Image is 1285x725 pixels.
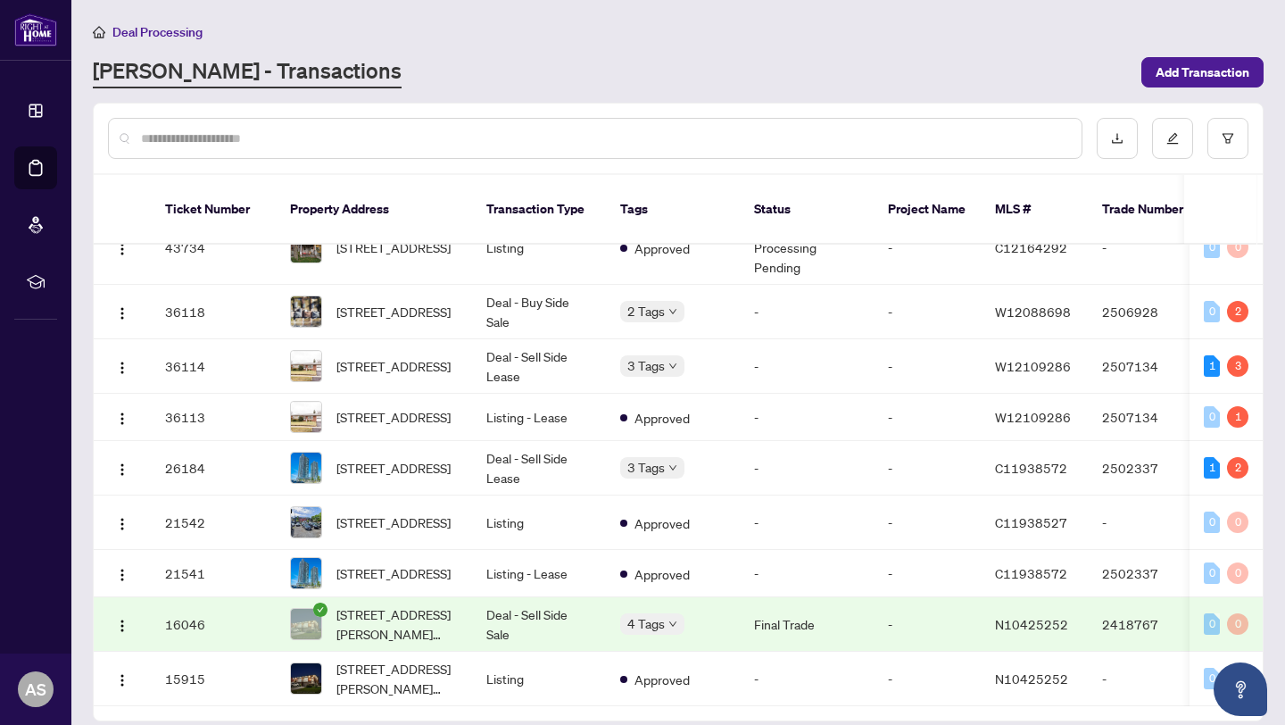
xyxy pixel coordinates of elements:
img: Logo [115,361,129,375]
td: Deal - Sell Side Lease [472,441,606,496]
th: Property Address [276,175,472,245]
span: Approved [634,408,690,428]
td: 43734 [151,211,276,285]
div: 1 [1227,406,1248,428]
span: Approved [634,564,690,584]
td: 2502337 [1088,550,1213,597]
span: Add Transaction [1156,58,1249,87]
img: Logo [115,462,129,477]
span: N10425252 [995,671,1068,687]
td: Deal - Buy Side Sale [472,285,606,339]
span: Deal Processing [112,24,203,40]
span: W12109286 [995,409,1071,425]
td: - [740,441,874,496]
div: 0 [1204,668,1220,689]
span: download [1111,132,1123,145]
span: [STREET_ADDRESS][PERSON_NAME][PERSON_NAME] [336,604,458,644]
div: 0 [1227,512,1248,533]
img: Logo [115,619,129,633]
img: thumbnail-img [291,453,321,483]
div: 0 [1227,613,1248,635]
td: - [874,285,981,339]
span: Approved [634,238,690,258]
img: logo [14,13,57,46]
span: Approved [634,670,690,689]
div: 2 [1227,457,1248,479]
td: - [874,550,981,597]
td: - [740,339,874,394]
span: [STREET_ADDRESS] [336,512,451,532]
td: Listing [472,652,606,706]
div: 0 [1204,301,1220,322]
td: Listing - Lease [472,550,606,597]
span: down [668,463,677,472]
td: 36114 [151,339,276,394]
td: - [740,550,874,597]
button: Logo [108,352,137,380]
span: down [668,307,677,316]
div: 0 [1227,562,1248,584]
img: thumbnail-img [291,558,321,588]
button: Logo [108,664,137,693]
button: Logo [108,233,137,262]
span: [STREET_ADDRESS] [336,356,451,376]
td: - [740,496,874,550]
td: 16046 [151,597,276,652]
td: 36118 [151,285,276,339]
td: 2507134 [1088,339,1213,394]
div: 3 [1227,355,1248,377]
button: Logo [108,403,137,431]
img: thumbnail-img [291,351,321,381]
span: [STREET_ADDRESS] [336,563,451,583]
td: - [874,496,981,550]
span: C11938572 [995,460,1067,476]
span: [STREET_ADDRESS] [336,302,451,321]
span: down [668,362,677,371]
button: Logo [108,559,137,587]
th: MLS # [981,175,1088,245]
th: Project Name [874,175,981,245]
th: Trade Number [1088,175,1213,245]
td: - [874,597,981,652]
div: 0 [1204,512,1220,533]
span: filter [1222,132,1234,145]
td: Deal - Sell Side Sale [472,597,606,652]
td: 2506928 [1088,285,1213,339]
th: Tags [606,175,740,245]
img: Logo [115,517,129,531]
img: thumbnail-img [291,507,321,537]
span: Approved [634,513,690,533]
th: Transaction Type [472,175,606,245]
span: W12088698 [995,304,1071,320]
td: Final Trade [740,597,874,652]
td: Listing - Lease [472,394,606,441]
div: 0 [1227,237,1248,258]
img: Logo [115,568,129,582]
div: 2 [1227,301,1248,322]
td: 2507134 [1088,394,1213,441]
th: Status [740,175,874,245]
button: Logo [108,508,137,537]
span: C11938527 [995,514,1067,530]
td: - [1088,652,1213,706]
td: - [874,394,981,441]
button: Logo [108,454,137,482]
img: thumbnail-img [291,232,321,262]
span: 2 Tags [627,301,665,321]
img: thumbnail-img [291,609,321,639]
td: Listing [472,496,606,550]
img: Logo [115,412,129,426]
img: thumbnail-img [291,402,321,432]
span: home [93,26,105,38]
img: thumbnail-img [291,296,321,327]
button: download [1097,118,1138,159]
a: [PERSON_NAME] - Transactions [93,56,402,88]
span: [STREET_ADDRESS][PERSON_NAME][PERSON_NAME] [336,659,458,698]
span: [STREET_ADDRESS] [336,458,451,478]
button: Logo [108,297,137,326]
td: 26184 [151,441,276,496]
img: Logo [115,242,129,256]
td: - [740,652,874,706]
td: 2418767 [1088,597,1213,652]
div: 1 [1204,457,1220,479]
